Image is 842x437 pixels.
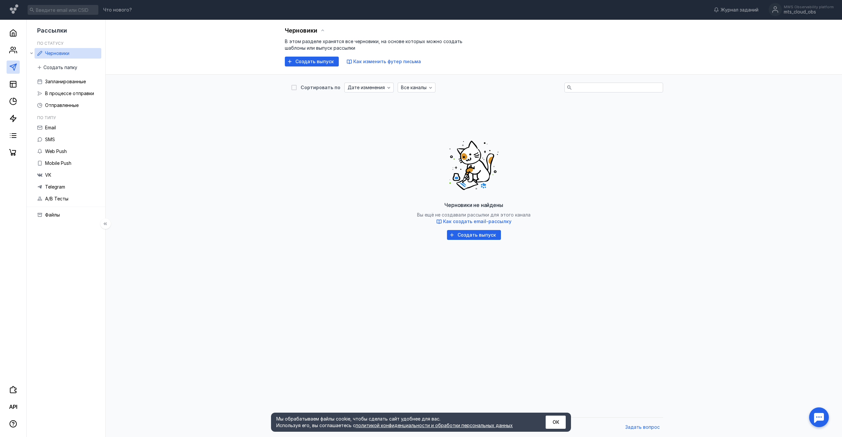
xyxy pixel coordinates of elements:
[443,218,511,224] span: Как создать email-рассылку
[37,115,56,120] h5: По типу
[444,202,503,208] span: Черновики не найдены
[35,63,81,72] button: Создать папку
[622,423,663,432] button: Задать вопрос
[45,125,56,130] span: Email
[35,88,101,99] a: В процессе отправки
[45,196,68,201] span: A/B Тесты
[436,218,511,225] button: Как создать email-рассылку
[35,158,101,168] a: Mobile Push
[301,85,340,90] div: Сортировать по
[45,160,71,166] span: Mobile Push
[784,5,834,9] div: MWS Observability platform
[35,146,101,157] a: Web Push
[447,230,501,240] button: Создать выпуск
[43,65,77,70] span: Создать папку
[35,182,101,192] a: Telegram
[45,137,55,142] span: SMS
[285,27,318,34] span: Черновики
[45,184,65,190] span: Telegram
[625,424,660,430] span: Задать вопрос
[348,85,385,90] span: Дате изменения
[276,416,530,429] div: Мы обрабатываем файлы cookie, чтобы сделать сайт удобнее для вас. Используя его, вы соглашаетесь c
[417,212,531,225] span: Вы ещё не создавали рассылки для этого канала
[35,76,101,87] a: Запланированные
[285,57,339,66] button: Создать выпуск
[45,90,94,96] span: В процессе отправки
[285,39,462,51] span: В этом разделе хранятся все черновики, на основе которых можно создать шаблоны или выпуск рассылки
[45,212,60,218] span: Файлы
[103,8,132,12] span: Что нового?
[45,50,69,56] span: Черновики
[344,83,394,92] button: Дате изменения
[353,59,421,64] span: Как изменить футер письма
[347,58,421,65] button: Как изменить футер письма
[45,102,79,108] span: Отправленные
[35,170,101,180] a: VK
[37,27,67,34] span: Рассылки
[35,122,101,133] a: Email
[45,79,86,84] span: Запланированные
[784,9,834,15] div: mts_cloud_obs
[35,193,101,204] a: A/B Тесты
[35,48,101,59] a: Черновики
[710,7,762,13] a: Журнал заданий
[45,172,51,178] span: VK
[546,416,566,429] button: ОК
[35,134,101,145] a: SMS
[37,41,63,46] h5: По статусу
[45,148,67,154] span: Web Push
[100,8,135,12] a: Что нового?
[35,100,101,111] a: Отправленные
[295,59,334,64] span: Создать выпуск
[721,7,758,13] span: Журнал заданий
[401,85,427,90] span: Все каналы
[458,232,496,238] span: Создать выпуск
[28,5,98,15] input: Введите email или CSID
[398,83,435,92] button: Все каналы
[356,423,513,428] a: политикой конфиденциальности и обработки персональных данных
[35,210,101,220] a: Файлы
